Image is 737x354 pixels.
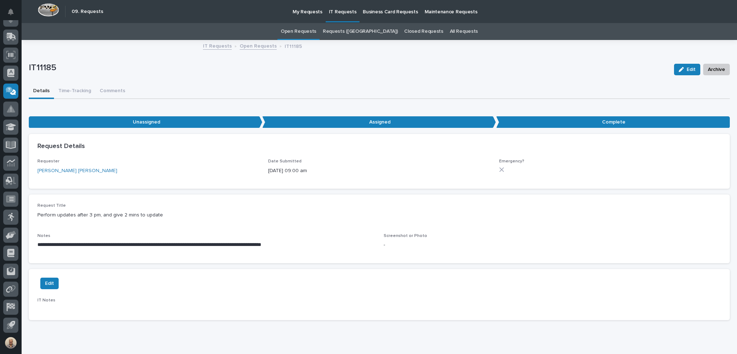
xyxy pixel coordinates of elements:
span: Requester [37,159,59,163]
p: [DATE] 09:00 am [268,167,490,175]
div: Notifications [9,9,18,20]
button: Edit [674,64,700,75]
button: users-avatar [3,335,18,350]
a: IT Requests [203,41,232,50]
a: [PERSON_NAME] [PERSON_NAME] [37,167,117,175]
button: Time-Tracking [54,84,95,99]
span: IT Notes [37,298,55,303]
span: Date Submitted [268,159,302,163]
button: Edit [40,278,59,289]
span: Notes [37,234,50,238]
img: Workspace Logo [38,3,59,17]
button: Comments [95,84,130,99]
span: Archive [708,65,725,74]
span: Emergency? [499,159,524,163]
p: Complete [496,116,730,128]
span: Edit [45,279,54,288]
span: Edit [687,66,696,73]
p: Assigned [262,116,496,128]
a: Requests ([GEOGRAPHIC_DATA]) [323,23,398,40]
p: Unassigned [29,116,262,128]
p: - [384,241,721,249]
span: Request Title [37,203,66,208]
a: Open Requests [281,23,316,40]
a: Open Requests [240,41,277,50]
button: Archive [703,64,730,75]
a: Closed Requests [404,23,443,40]
button: Details [29,84,54,99]
span: Screenshot or Photo [384,234,427,238]
p: IT11185 [29,63,668,73]
h2: 09. Requests [72,9,103,15]
h2: Request Details [37,143,85,151]
p: Perform updates after 3 pm, and give 2 mins to update [37,211,721,219]
p: IT11185 [285,42,302,50]
a: All Requests [450,23,478,40]
button: Notifications [3,4,18,19]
